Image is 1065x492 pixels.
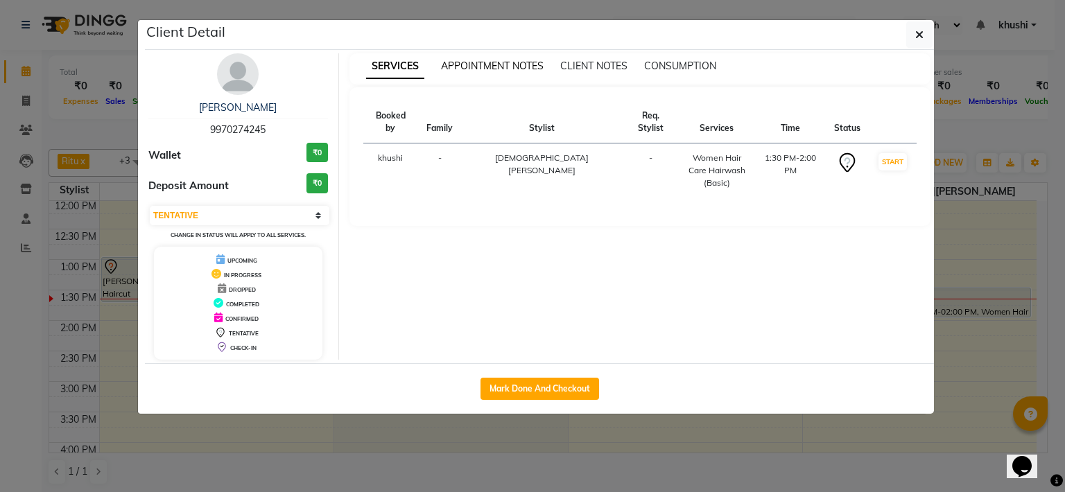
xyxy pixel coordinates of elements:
th: Family [418,101,461,143]
small: Change in status will apply to all services. [171,231,306,238]
div: Women Hair Care Hairwash (Basic) [687,152,746,189]
h3: ₹0 [306,143,328,163]
button: Mark Done And Checkout [480,378,599,400]
span: SERVICES [366,54,424,79]
span: UPCOMING [227,257,257,264]
span: DROPPED [229,286,256,293]
span: CHECK-IN [230,344,257,351]
span: CLIENT NOTES [560,60,627,72]
span: IN PROGRESS [224,272,261,279]
span: Wallet [148,148,181,164]
th: Stylist [461,101,622,143]
th: Services [679,101,754,143]
span: COMPLETED [226,301,259,308]
span: Deposit Amount [148,178,229,194]
td: 1:30 PM-2:00 PM [755,143,826,198]
h3: ₹0 [306,173,328,193]
img: avatar [217,53,259,95]
span: APPOINTMENT NOTES [441,60,544,72]
th: Booked by [363,101,419,143]
span: TENTATIVE [229,330,259,337]
span: CONSUMPTION [644,60,716,72]
td: - [622,143,679,198]
td: - [418,143,461,198]
span: 9970274245 [210,123,266,136]
h5: Client Detail [146,21,225,42]
th: Req. Stylist [622,101,679,143]
td: khushi [363,143,419,198]
th: Time [755,101,826,143]
iframe: chat widget [1007,437,1051,478]
span: CONFIRMED [225,315,259,322]
a: [PERSON_NAME] [199,101,277,114]
span: [DEMOGRAPHIC_DATA][PERSON_NAME] [495,152,589,175]
button: START [878,153,907,170]
th: Status [826,101,869,143]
